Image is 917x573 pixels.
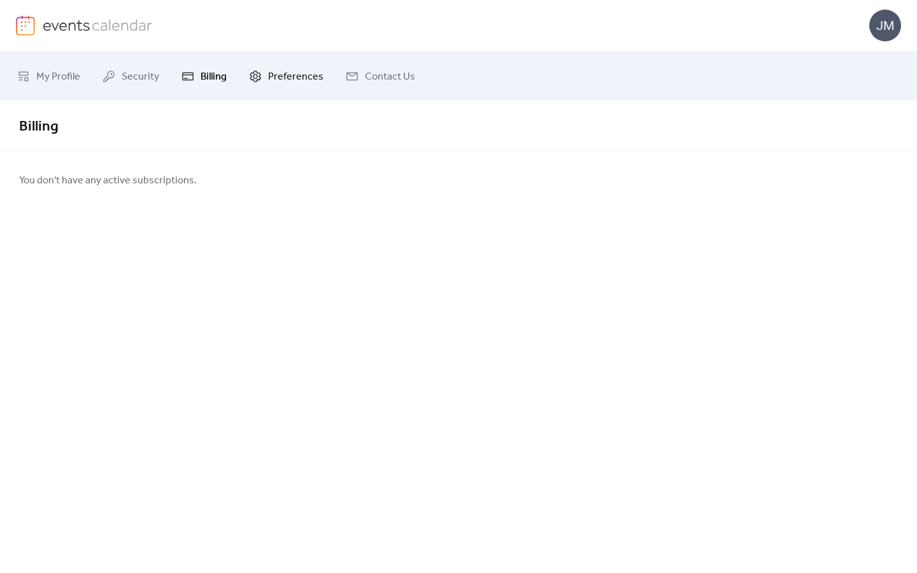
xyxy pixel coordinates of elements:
[869,10,901,41] div: JM
[19,173,197,188] span: You don't have any active subscriptions.
[122,67,159,87] span: Security
[336,57,425,95] a: Contact Us
[268,67,323,87] span: Preferences
[365,67,415,87] span: Contact Us
[36,67,80,87] span: My Profile
[201,67,227,87] span: Billing
[43,15,153,34] img: logo-type
[19,113,59,141] span: Billing
[93,57,169,95] a: Security
[172,57,236,95] a: Billing
[16,15,35,36] img: logo
[8,57,90,95] a: My Profile
[239,57,333,95] a: Preferences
